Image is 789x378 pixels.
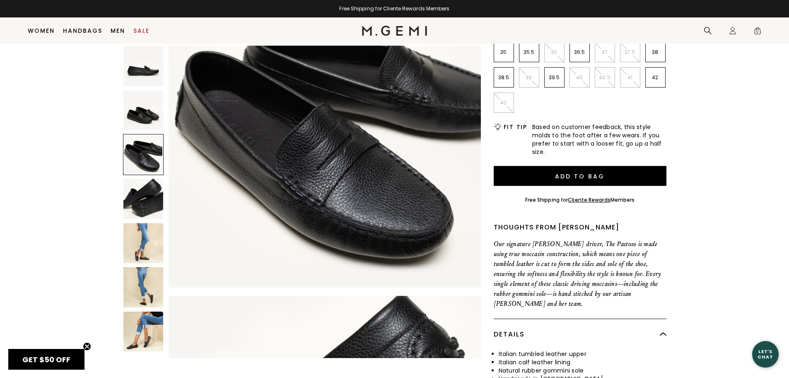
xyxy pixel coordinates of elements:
[620,49,640,56] p: 37.5
[123,267,164,307] img: The Pastoso
[570,49,589,56] p: 36.5
[532,123,666,156] span: Based on customer feedback, this style molds to the foot after a few wears. If you prefer to star...
[111,27,125,34] a: Men
[752,349,779,359] div: Let's Chat
[545,74,564,81] p: 39.5
[123,90,164,131] img: The Pastoso
[133,27,150,34] a: Sale
[570,74,589,81] p: 40
[753,28,762,37] span: 0
[620,74,640,81] p: 41
[123,179,164,219] img: The Pastoso
[123,312,164,352] img: The Pastoso
[499,350,666,358] li: Italian tumbled leather upper
[28,27,55,34] a: Women
[123,46,164,86] img: The Pastoso
[494,74,514,81] p: 38.5
[545,49,564,56] p: 36
[494,49,514,56] p: 35
[499,358,666,366] li: Italian calf leather lining
[519,74,539,81] p: 39
[494,239,666,309] p: Our signature [PERSON_NAME] driver, The Pastoso is made using true moccasin construction, which m...
[494,166,666,186] button: Add to Bag
[646,74,665,81] p: 42
[8,349,84,370] div: GET $50 OFFClose teaser
[595,49,615,56] p: 37
[595,74,615,81] p: 40.5
[568,196,610,203] a: Cliente Rewards
[22,354,70,365] span: GET $50 OFF
[494,222,666,232] div: Thoughts from [PERSON_NAME]
[83,342,91,351] button: Close teaser
[499,366,666,375] li: Natural rubber gommini sole
[494,319,666,350] div: Details
[646,49,665,56] p: 38
[63,27,102,34] a: Handbags
[362,26,427,36] img: M.Gemi
[123,223,164,263] img: The Pastoso
[494,100,514,106] p: 43
[525,197,635,203] div: Free Shipping for Members
[519,49,539,56] p: 35.5
[504,124,527,130] h2: Fit Tip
